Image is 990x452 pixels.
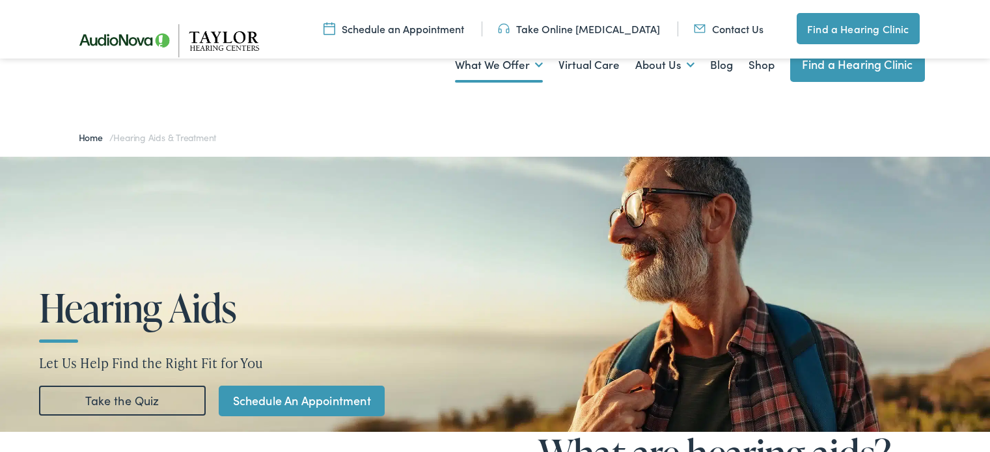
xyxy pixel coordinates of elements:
a: About Us [635,41,694,89]
a: Shop [749,41,775,89]
span: Hearing Aids & Treatment [113,131,216,144]
span: / [79,131,217,144]
a: Contact Us [694,21,763,36]
h1: Hearing Aids [39,286,435,329]
p: Let Us Help Find the Right Fit for You [39,353,951,373]
a: Take Online [MEDICAL_DATA] [498,21,660,36]
a: Virtual Care [558,41,620,89]
img: utility icon [498,21,510,36]
a: Blog [710,41,733,89]
a: Find a Hearing Clinic [797,13,919,44]
a: Home [79,131,109,144]
a: Schedule An Appointment [219,386,385,416]
a: What We Offer [455,41,543,89]
a: Schedule an Appointment [323,21,464,36]
a: Find a Hearing Clinic [790,47,925,82]
a: Take the Quiz [39,386,206,416]
img: utility icon [694,21,706,36]
img: utility icon [323,21,335,36]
